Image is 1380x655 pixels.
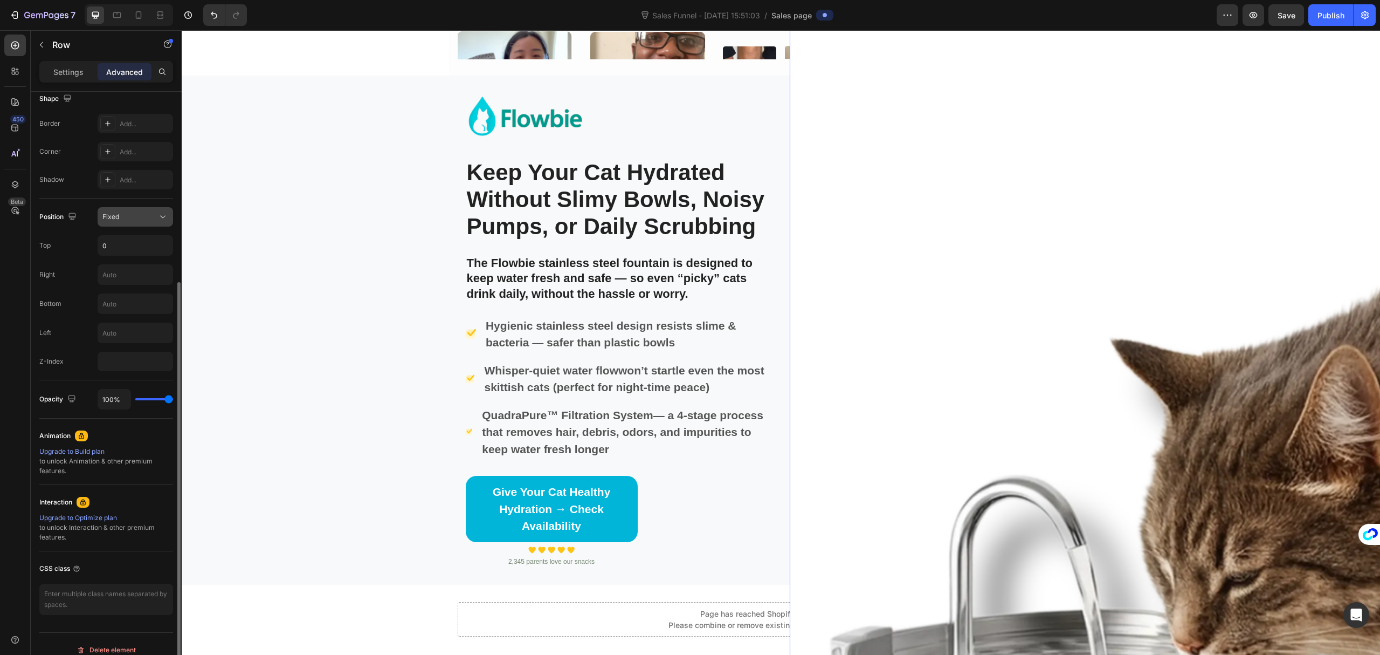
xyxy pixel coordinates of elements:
p: Settings [53,66,84,78]
div: Upgrade to Optimize plan [39,513,173,523]
div: Position [39,210,79,224]
span: / [764,10,767,21]
p: — a 4-stage process that removes hair, debris, odors, and impurities to keep water fresh longer [300,377,589,428]
span: Fixed [102,213,119,221]
input: Auto [98,294,172,313]
div: to unlock Interaction & other premium features. [39,513,173,542]
div: Right [39,270,55,279]
p: The Flowbie stainless steel fountain is designed to keep water fresh and safe — so even “picky” c... [285,226,590,272]
img: Alt Image [356,516,364,523]
div: Animation [39,431,71,441]
div: Rich Text Editor. Editing area: main [301,331,590,367]
div: 450 [10,115,26,124]
p: Give Your Cat Healthy Hydration → Check Availability [297,453,443,504]
div: Add... [120,175,170,185]
button: Publish [1308,4,1354,26]
div: Bottom [39,299,61,309]
img: Alt Image [376,516,383,523]
div: Rich Text Editor. Editing area: main [297,453,443,504]
div: Beta [8,197,26,206]
div: Shape [39,92,74,106]
p: Row [52,38,144,51]
img: Alt Image [385,516,393,523]
div: Rich Text Editor. Editing area: main [299,376,590,429]
img: Alt Image [366,516,374,523]
img: Alt Image [284,398,291,405]
h2: Rich Text Editor. Editing area: main [284,128,591,211]
div: Open Intercom Messenger [1343,602,1369,628]
div: Rich Text Editor. Editing area: main [303,286,591,322]
div: Publish [1317,10,1344,21]
img: Alt Image [284,344,293,353]
span: Sales page [771,10,812,21]
input: Auto [98,236,172,255]
p: Keep Your Cat Hydrated Without Slimy Bowls, Noisy Pumps, or Daily Scrubbing [285,129,590,210]
button: Save [1268,4,1304,26]
div: Page has reached Shopify’s 25 section-limit. Please combine or remove existing sections to add a ... [487,578,712,601]
input: Auto [98,323,172,343]
div: Add... [120,119,170,129]
div: Z-Index [39,357,64,366]
div: Undo/Redo [203,4,247,26]
img: Alt Image [284,63,404,111]
div: to unlock Animation & other premium features. [39,447,173,476]
div: Add... [120,147,170,157]
input: Auto [98,390,130,409]
strong: Whisper-quiet water flow [302,334,437,346]
button: Fixed [98,207,173,227]
div: CSS class [39,564,81,574]
div: Upgrade to Build plan [39,447,173,456]
strong: QuadraPure™ Filtration System [300,379,471,391]
div: Interaction [39,497,72,507]
div: Top [39,241,51,250]
button: 7 [4,4,80,26]
img: Alt Image [347,516,354,523]
div: Shadow [39,175,64,185]
div: Left [39,328,51,338]
div: Corner [39,147,61,156]
div: Border [39,119,60,128]
div: Opacity [39,392,78,407]
iframe: Design area [182,30,1380,655]
h2: Rich Text Editor. Editing area: main [284,224,591,273]
img: Alt Image [284,298,294,309]
p: won’t startle even the most skittish cats (perfect for night-time peace) [302,332,589,366]
strong: Hygienic stainless steel design [304,289,471,302]
p: 7 [71,9,75,22]
a: Rich Text Editor. Editing area: main [284,446,456,512]
input: Auto [98,265,172,284]
p: 2,345 parents love our snacks [285,527,455,536]
span: Sales Funnel - [DATE] 15:51:03 [650,10,762,21]
span: Save [1278,11,1295,20]
p: Advanced [106,66,143,78]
